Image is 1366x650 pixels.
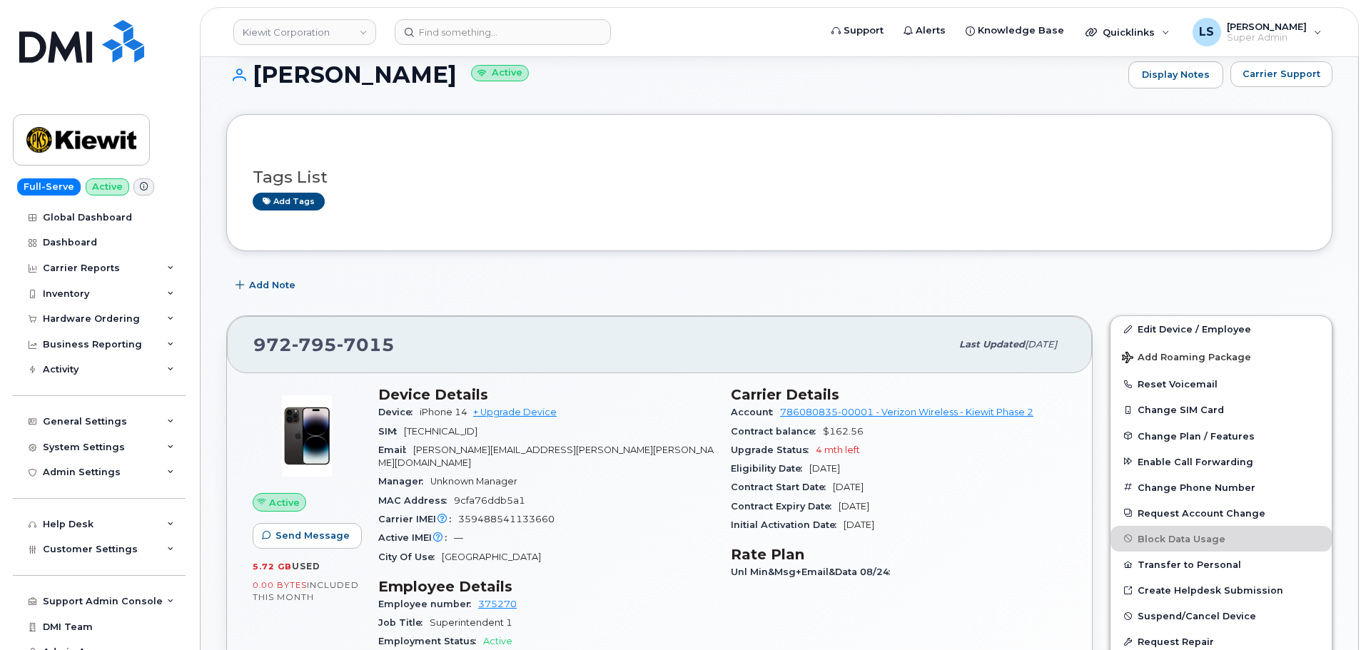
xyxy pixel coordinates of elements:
[378,495,454,506] span: MAC Address
[1025,339,1057,350] span: [DATE]
[1243,67,1320,81] span: Carrier Support
[731,426,823,437] span: Contract balance
[404,426,477,437] span: [TECHNICAL_ID]
[894,16,956,45] a: Alerts
[1110,577,1332,603] a: Create Helpdesk Submission
[292,561,320,572] span: used
[809,463,840,474] span: [DATE]
[1110,526,1332,552] button: Block Data Usage
[471,65,529,81] small: Active
[1304,588,1355,639] iframe: Messenger Launcher
[1138,430,1255,441] span: Change Plan / Features
[844,24,884,38] span: Support
[378,426,404,437] span: SIM
[731,445,816,455] span: Upgrade Status
[1076,18,1180,46] div: Quicklinks
[1227,32,1307,44] span: Super Admin
[378,599,478,609] span: Employee number
[264,393,350,479] img: image20231002-3703462-njx0qo.jpeg
[1110,603,1332,629] button: Suspend/Cancel Device
[844,519,874,530] span: [DATE]
[1110,397,1332,422] button: Change SIM Card
[731,519,844,530] span: Initial Activation Date
[978,24,1064,38] span: Knowledge Base
[478,599,517,609] a: 375270
[731,482,833,492] span: Contract Start Date
[226,62,1121,87] h1: [PERSON_NAME]
[430,476,517,487] span: Unknown Manager
[483,636,512,646] span: Active
[275,529,350,542] span: Send Message
[395,19,611,45] input: Find something...
[378,407,420,417] span: Device
[378,386,714,403] h3: Device Details
[473,407,557,417] a: + Upgrade Device
[956,16,1074,45] a: Knowledge Base
[731,386,1066,403] h3: Carrier Details
[253,193,325,210] a: Add tags
[233,19,376,45] a: Kiewit Corporation
[1110,371,1332,397] button: Reset Voicemail
[959,339,1025,350] span: Last updated
[1227,21,1307,32] span: [PERSON_NAME]
[253,168,1306,186] h3: Tags List
[731,567,897,577] span: Unl Min&Msg+Email&Data 08/24
[253,580,307,590] span: 0.00 Bytes
[378,445,413,455] span: Email
[430,617,512,628] span: Superintendent 1
[1110,552,1332,577] button: Transfer to Personal
[916,24,946,38] span: Alerts
[1110,423,1332,449] button: Change Plan / Features
[253,334,395,355] span: 972
[833,482,864,492] span: [DATE]
[1128,61,1223,88] a: Display Notes
[292,334,337,355] span: 795
[780,407,1033,417] a: 786080835-00001 - Verizon Wireless - Kiewit Phase 2
[839,501,869,512] span: [DATE]
[1110,449,1332,474] button: Enable Call Forwarding
[454,495,525,506] span: 9cfa76ddb5a1
[823,426,864,437] span: $162.56
[821,16,894,45] a: Support
[1110,316,1332,342] a: Edit Device / Employee
[442,552,541,562] span: [GEOGRAPHIC_DATA]
[253,562,292,572] span: 5.72 GB
[378,514,458,524] span: Carrier IMEI
[337,334,395,355] span: 7015
[731,463,809,474] span: Eligibility Date
[816,445,860,455] span: 4 mth left
[731,546,1066,563] h3: Rate Plan
[1103,26,1155,38] span: Quicklinks
[1110,500,1332,526] button: Request Account Change
[420,407,467,417] span: iPhone 14
[731,501,839,512] span: Contract Expiry Date
[378,445,714,468] span: [PERSON_NAME][EMAIL_ADDRESS][PERSON_NAME][PERSON_NAME][DOMAIN_NAME]
[1110,474,1332,500] button: Change Phone Number
[1230,61,1332,87] button: Carrier Support
[378,476,430,487] span: Manager
[1122,352,1251,365] span: Add Roaming Package
[458,514,555,524] span: 359488541133660
[1183,18,1332,46] div: Luke Schroeder
[378,617,430,628] span: Job Title
[226,273,308,298] button: Add Note
[253,523,362,549] button: Send Message
[249,278,295,292] span: Add Note
[378,578,714,595] h3: Employee Details
[1199,24,1214,41] span: LS
[454,532,463,543] span: —
[269,496,300,509] span: Active
[378,532,454,543] span: Active IMEI
[1110,342,1332,371] button: Add Roaming Package
[378,552,442,562] span: City Of Use
[378,636,483,646] span: Employment Status
[1138,611,1256,621] span: Suspend/Cancel Device
[731,407,780,417] span: Account
[1138,456,1253,467] span: Enable Call Forwarding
